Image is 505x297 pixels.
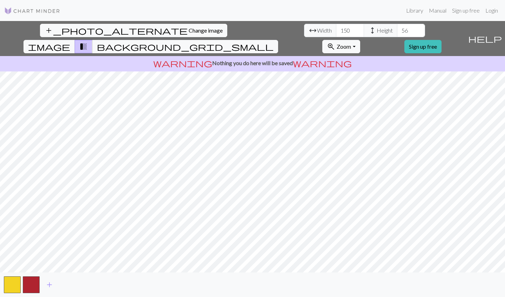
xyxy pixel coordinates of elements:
[4,7,60,15] img: Logo
[3,59,502,67] p: Nothing you do here will be saved
[79,42,88,51] span: transition_fade
[40,24,227,37] button: Change image
[322,40,360,53] button: Zoom
[153,58,212,68] span: warning
[404,40,442,53] a: Sign up free
[28,42,70,51] span: image
[189,27,223,34] span: Change image
[483,4,501,18] a: Login
[426,4,449,18] a: Manual
[368,26,377,35] span: height
[337,43,351,50] span: Zoom
[45,280,54,290] span: add
[403,4,426,18] a: Library
[449,4,483,18] a: Sign up free
[97,42,274,51] span: background_grid_small
[317,26,332,35] span: Width
[377,26,393,35] span: Height
[45,26,188,35] span: add_photo_alternate
[309,26,317,35] span: arrow_range
[465,21,505,56] button: Help
[293,58,352,68] span: warning
[41,278,58,291] button: Add color
[327,42,335,51] span: zoom_in
[468,34,502,43] span: help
